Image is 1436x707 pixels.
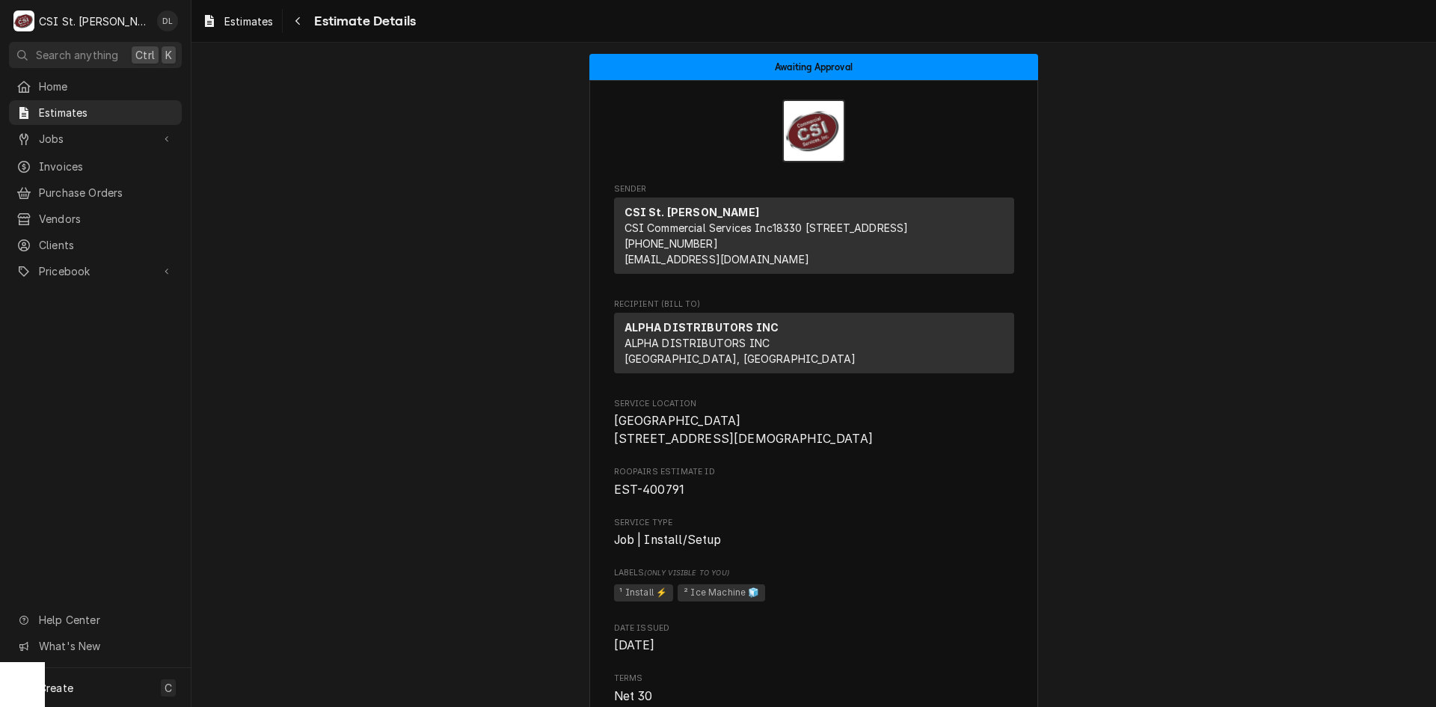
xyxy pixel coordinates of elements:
[614,483,685,497] span: EST-400791
[614,567,1014,579] span: Labels
[9,100,182,125] a: Estimates
[678,584,765,602] span: ² Ice Machine 🧊
[165,47,172,63] span: K
[39,682,73,694] span: Create
[157,10,178,31] div: David Lindsey's Avatar
[625,221,909,234] span: CSI Commercial Services Inc18330 [STREET_ADDRESS]
[196,9,279,34] a: Estimates
[775,62,853,72] span: Awaiting Approval
[644,569,728,577] span: (Only Visible to You)
[135,47,155,63] span: Ctrl
[614,299,1014,380] div: Estimate Recipient
[13,10,34,31] div: C
[614,414,873,446] span: [GEOGRAPHIC_DATA] [STREET_ADDRESS][DEMOGRAPHIC_DATA]
[625,206,759,218] strong: CSI St. [PERSON_NAME]
[614,689,653,703] span: Net 30
[614,582,1014,605] span: [object Object]
[614,533,722,547] span: Job | Install/Setup
[310,11,416,31] span: Estimate Details
[614,688,1014,706] span: Terms
[614,673,1014,685] span: Terms
[614,183,1014,281] div: Estimate Sender
[9,607,182,632] a: Go to Help Center
[782,100,845,162] img: Logo
[13,10,34,31] div: CSI St. Louis's Avatar
[9,634,182,658] a: Go to What's New
[614,398,1014,410] span: Service Location
[589,54,1038,80] div: Status
[614,673,1014,705] div: Terms
[614,584,674,602] span: ¹ Install ⚡️
[614,481,1014,499] span: Roopairs Estimate ID
[39,79,174,94] span: Home
[614,517,1014,549] div: Service Type
[614,638,655,652] span: [DATE]
[614,313,1014,373] div: Recipient (Bill To)
[9,206,182,231] a: Vendors
[614,412,1014,447] span: Service Location
[39,612,173,628] span: Help Center
[39,263,152,279] span: Pricebook
[39,105,174,120] span: Estimates
[614,517,1014,529] span: Service Type
[165,680,172,696] span: C
[614,198,1014,274] div: Sender
[625,253,809,266] a: [EMAIL_ADDRESS][DOMAIN_NAME]
[614,531,1014,549] span: Service Type
[157,10,178,31] div: DL
[625,237,718,250] a: [PHONE_NUMBER]
[614,313,1014,379] div: Recipient (Bill To)
[39,131,152,147] span: Jobs
[39,185,174,201] span: Purchase Orders
[9,154,182,179] a: Invoices
[286,9,310,33] button: Navigate back
[39,159,174,174] span: Invoices
[39,13,149,29] div: CSI St. [PERSON_NAME]
[39,638,173,654] span: What's New
[9,126,182,151] a: Go to Jobs
[614,637,1014,655] span: Date Issued
[614,299,1014,310] span: Recipient (Bill To)
[614,198,1014,280] div: Sender
[625,337,856,365] span: ALPHA DISTRIBUTORS INC [GEOGRAPHIC_DATA], [GEOGRAPHIC_DATA]
[224,13,273,29] span: Estimates
[9,42,182,68] button: Search anythingCtrlK
[625,321,779,334] strong: ALPHA DISTRIBUTORS INC
[9,233,182,257] a: Clients
[9,74,182,99] a: Home
[614,466,1014,498] div: Roopairs Estimate ID
[9,259,182,284] a: Go to Pricebook
[614,466,1014,478] span: Roopairs Estimate ID
[614,183,1014,195] span: Sender
[614,622,1014,634] span: Date Issued
[614,622,1014,655] div: Date Issued
[614,398,1014,448] div: Service Location
[614,567,1014,604] div: [object Object]
[39,237,174,253] span: Clients
[39,211,174,227] span: Vendors
[9,180,182,205] a: Purchase Orders
[36,47,118,63] span: Search anything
